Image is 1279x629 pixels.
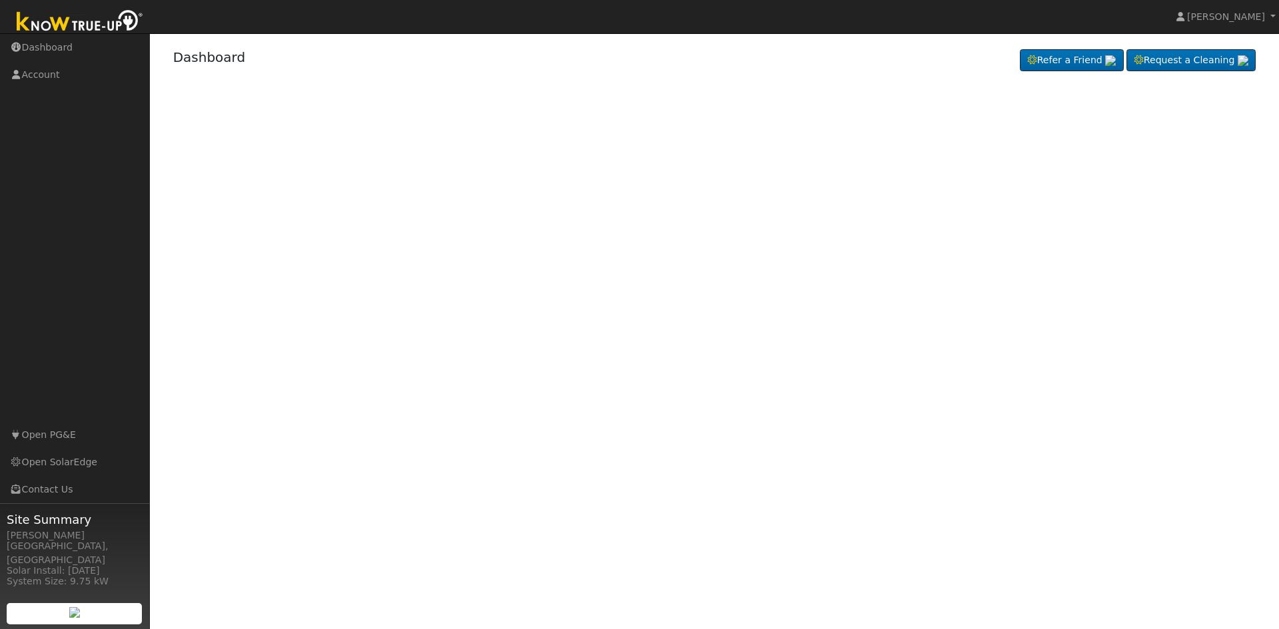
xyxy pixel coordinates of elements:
span: Site Summary [7,511,143,528]
div: System Size: 9.75 kW [7,574,143,588]
span: [PERSON_NAME] [1187,11,1265,22]
a: Dashboard [173,49,246,65]
img: retrieve [69,607,80,618]
a: Request a Cleaning [1126,49,1256,72]
img: Know True-Up [10,7,150,37]
div: [GEOGRAPHIC_DATA], [GEOGRAPHIC_DATA] [7,539,143,567]
img: retrieve [1238,55,1248,66]
a: Refer a Friend [1020,49,1124,72]
div: Solar Install: [DATE] [7,564,143,578]
div: [PERSON_NAME] [7,528,143,542]
img: retrieve [1105,55,1116,66]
